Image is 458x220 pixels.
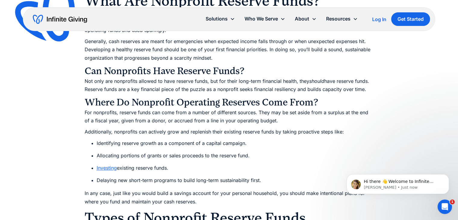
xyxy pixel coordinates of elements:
a: Log In [372,16,386,23]
h3: Can Nonprofits Have Reserve Funds? [85,65,374,77]
a: Get Started [391,12,430,26]
a: Investing [97,165,117,171]
p: For nonprofits, reserve funds can come from a number of different sources. They may be set aside ... [85,108,374,125]
li: Delaying new short-term programs to build long-term sustainability first. [97,176,374,184]
p: Generally, cash reserves are meant for emergencies when expected income falls through or when une... [85,37,374,62]
span: 1 [450,200,455,204]
p: Not only are nonprofits allowed to have reserve funds, but for their long-term financial health, ... [85,77,374,93]
div: About [290,12,321,25]
div: Who We Serve [245,15,278,23]
em: should [309,78,324,84]
iframe: Intercom live chat [438,200,452,214]
iframe: Intercom notifications message [338,162,458,204]
p: In any case, just like you would build a savings account for your personal household, you should ... [85,189,374,206]
div: Resources [321,12,363,25]
div: Solutions [206,15,228,23]
div: About [295,15,309,23]
div: Who We Serve [240,12,290,25]
div: Log In [372,17,386,22]
div: Solutions [201,12,240,25]
p: Additionally, nonprofits can actively grow and replenish their existing reserve funds by taking p... [85,128,374,136]
div: Resources [326,15,351,23]
a: home [33,14,87,24]
li: Allocating portions of grants or sales proceeds to the reserve fund. [97,152,374,160]
li: existing reserve funds. [97,164,374,172]
li: Identifying reserve growth as a component of a capital campaign. [97,139,374,147]
h3: Where Do Nonprofit Operating Reserves Come From? [85,96,374,108]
